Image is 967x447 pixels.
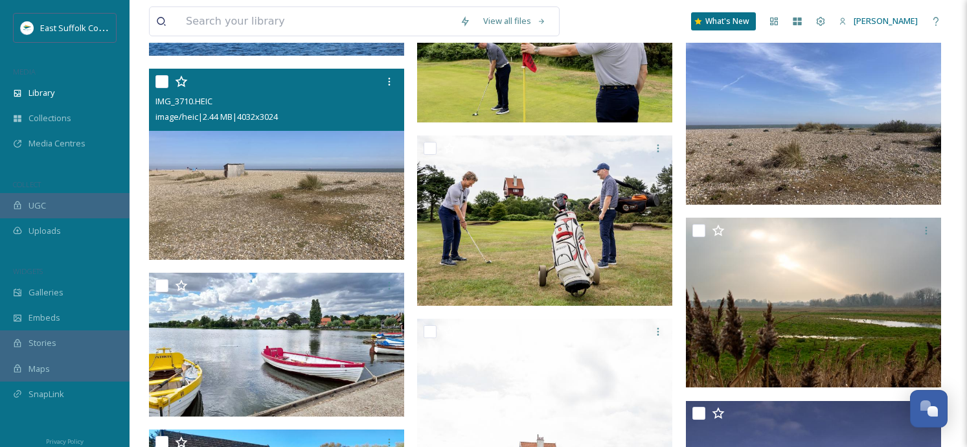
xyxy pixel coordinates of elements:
span: SnapLink [28,388,64,400]
button: Open Chat [910,390,948,428]
span: East Suffolk Council [40,21,117,34]
span: Media Centres [28,137,85,150]
span: Collections [28,112,71,124]
span: WIDGETS [13,266,43,276]
a: [PERSON_NAME] [832,8,924,34]
img: IMG_3710.HEIC [149,69,404,260]
a: What's New [691,12,756,30]
a: View all files [477,8,552,34]
span: image/heic | 2.44 MB | 4032 x 3024 [155,111,278,122]
img: ESC%20Logo.png [21,21,34,34]
span: Embeds [28,312,60,324]
input: Search your library [179,7,453,36]
img: IMG_3709.HEIC [686,13,941,205]
span: Privacy Policy [46,437,84,446]
img: Thorpeness_Reedbeds-1.jpg [686,218,941,388]
span: Uploads [28,225,61,237]
span: COLLECT [13,179,41,189]
span: Galleries [28,286,63,299]
span: Maps [28,363,50,375]
span: IMG_3710.HEIC [155,95,212,107]
img: ext_1750764202.919356_mary@ettphotography.co.uk-Leiston-Thorpeness-4.jpg [417,135,672,306]
span: UGC [28,200,46,212]
span: MEDIA [13,67,36,76]
span: [PERSON_NAME] [854,15,918,27]
span: Library [28,87,54,99]
span: Stories [28,337,56,349]
img: Thorpeness Meare Rowing Boats.jpg [149,273,404,417]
